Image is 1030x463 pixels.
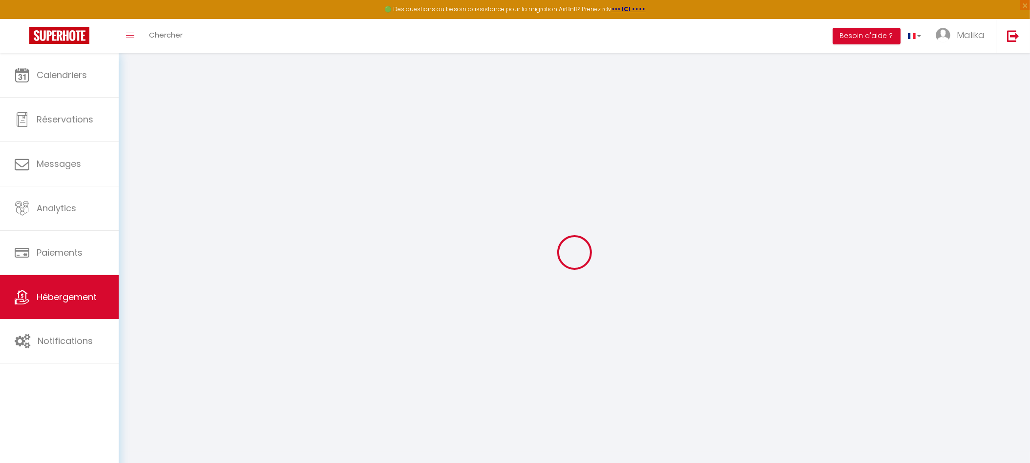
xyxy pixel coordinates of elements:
a: Chercher [142,19,190,53]
a: >>> ICI <<<< [611,5,646,13]
button: Besoin d'aide ? [833,28,901,44]
img: logout [1007,30,1019,42]
img: ... [936,28,950,42]
span: Malika [957,29,985,41]
img: Super Booking [29,27,89,44]
span: Calendriers [37,69,87,81]
span: Réservations [37,113,93,125]
a: ... Malika [928,19,997,53]
span: Chercher [149,30,183,40]
span: Analytics [37,202,76,214]
span: Hébergement [37,291,97,303]
span: Paiements [37,246,83,259]
span: Messages [37,158,81,170]
span: Notifications [38,335,93,347]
